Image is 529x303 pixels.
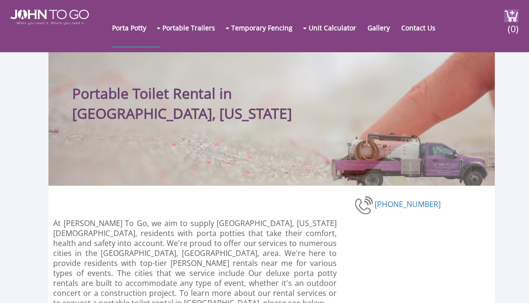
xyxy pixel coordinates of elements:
a: Porta Potty [112,9,156,47]
a: Unit Calculator [309,9,366,47]
span: (0) [507,15,519,35]
img: phone-number [355,195,375,216]
a: Contact Us [401,9,445,47]
img: cart a [504,9,519,22]
a: [PHONE_NUMBER] [375,199,441,209]
a: Temporary Fencing [231,9,302,47]
h1: Portable Toilet Rental in [GEOGRAPHIC_DATA], [US_STATE] [72,62,320,123]
a: Gallery [368,9,399,47]
a: Portable Trailers [162,9,225,47]
img: Truck [324,129,490,186]
img: JOHN to go [10,9,89,25]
